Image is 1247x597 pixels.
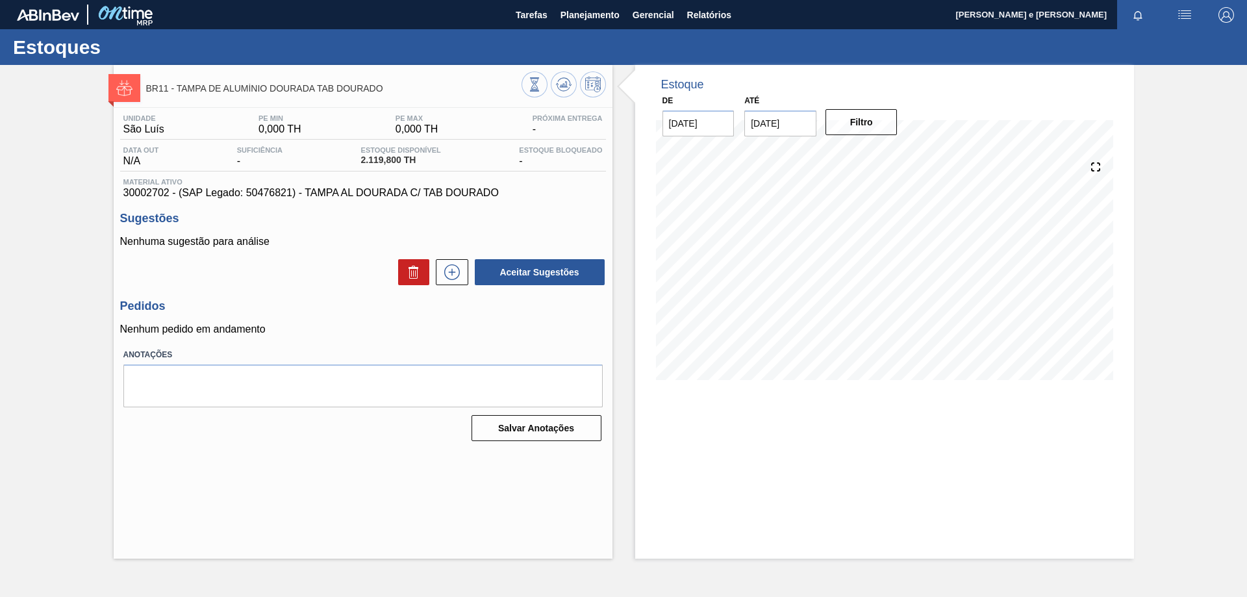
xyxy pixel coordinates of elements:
button: Atualizar Gráfico [551,71,577,97]
span: Planejamento [561,7,620,23]
div: N/A [120,146,162,167]
span: 0,000 TH [258,123,301,135]
button: Programar Estoque [580,71,606,97]
button: Notificações [1117,6,1159,24]
img: Logout [1218,7,1234,23]
span: 0,000 TH [396,123,438,135]
h1: Estoques [13,40,244,55]
span: PE MAX [396,114,438,122]
img: TNhmsLtSVTkK8tSr43FrP2fwEKptu5GPRR3wAAAABJRU5ErkJggg== [17,9,79,21]
label: Anotações [123,346,603,364]
span: Gerencial [633,7,674,23]
span: Data out [123,146,159,154]
button: Aceitar Sugestões [475,259,605,285]
div: - [234,146,286,167]
span: São Luís [123,123,164,135]
label: De [662,96,674,105]
span: Estoque Disponível [361,146,441,154]
p: Nenhuma sugestão para análise [120,236,606,248]
p: Nenhum pedido em andamento [120,324,606,335]
h3: Pedidos [120,299,606,313]
div: Aceitar Sugestões [468,258,606,286]
img: userActions [1177,7,1192,23]
div: Nova sugestão [429,259,468,285]
div: Excluir Sugestões [392,259,429,285]
label: Até [744,96,759,105]
div: Estoque [661,78,704,92]
button: Visão Geral dos Estoques [522,71,548,97]
span: BR11 - TAMPA DE ALUMÍNIO DOURADA TAB DOURADO [146,84,522,94]
span: PE MIN [258,114,301,122]
button: Salvar Anotações [472,415,601,441]
span: 30002702 - (SAP Legado: 50476821) - TAMPA AL DOURADA C/ TAB DOURADO [123,187,603,199]
span: Estoque Bloqueado [519,146,602,154]
span: Material ativo [123,178,603,186]
span: 2.119,800 TH [361,155,441,165]
input: dd/mm/yyyy [662,110,735,136]
input: dd/mm/yyyy [744,110,816,136]
span: Próxima Entrega [533,114,603,122]
span: Relatórios [687,7,731,23]
div: - [516,146,605,167]
span: Unidade [123,114,164,122]
button: Filtro [825,109,898,135]
h3: Sugestões [120,212,606,225]
span: Suficiência [237,146,283,154]
span: Tarefas [516,7,548,23]
img: Ícone [116,80,132,96]
div: - [529,114,606,135]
